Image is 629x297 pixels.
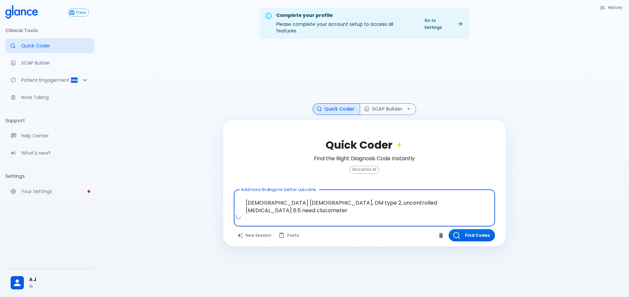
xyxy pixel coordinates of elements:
[5,128,94,143] a: Get help from our support team
[5,113,94,128] li: Support
[326,139,403,151] h2: Quick Coder
[5,272,94,294] div: A JG
[275,229,303,241] button: Paste from clipboard
[314,154,415,163] h6: Find the Right Diagnosis Code Instantly
[5,73,94,87] div: Patient Reports & Referrals
[21,77,70,83] p: Patient Engagement
[350,167,379,172] span: Moramiz AI
[436,230,446,240] button: Clear
[313,103,360,115] button: Quick Coder
[21,132,89,139] p: Help Center
[5,146,94,160] div: Recent updates and feature releases
[21,188,89,195] p: Your Settings
[596,3,626,12] button: History
[68,9,94,17] a: Click to view or change your subscription
[29,283,89,290] p: G
[449,229,495,241] button: Find Codes
[5,184,94,199] a: Please complete account setup
[5,23,94,38] li: Clinical Tools
[21,60,89,66] p: SOAP Builder
[360,103,416,115] button: SOAP Builder
[21,42,89,49] p: Quick Coder
[5,56,94,70] a: Docugen: Compose a clinical documentation in seconds
[276,10,415,37] div: Please complete your account setup to access all features.
[234,229,275,241] button: Clears all inputs and results.
[74,10,89,15] span: Free
[21,94,89,101] p: Note Taking
[420,16,467,32] a: Go to Settings
[238,192,490,213] textarea: [DEMOGRAPHIC_DATA] [DEMOGRAPHIC_DATA], DM type 2, uncontrolled [MEDICAL_DATA] 6.5 need clucometer
[29,276,89,283] span: A J
[5,168,94,184] li: Settings
[276,12,415,19] div: Complete your profile
[5,90,94,105] a: Advanced note-taking
[68,9,89,17] button: Free
[5,38,94,53] a: Moramiz: Find ICD10AM codes instantly
[21,150,89,156] p: What's new?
